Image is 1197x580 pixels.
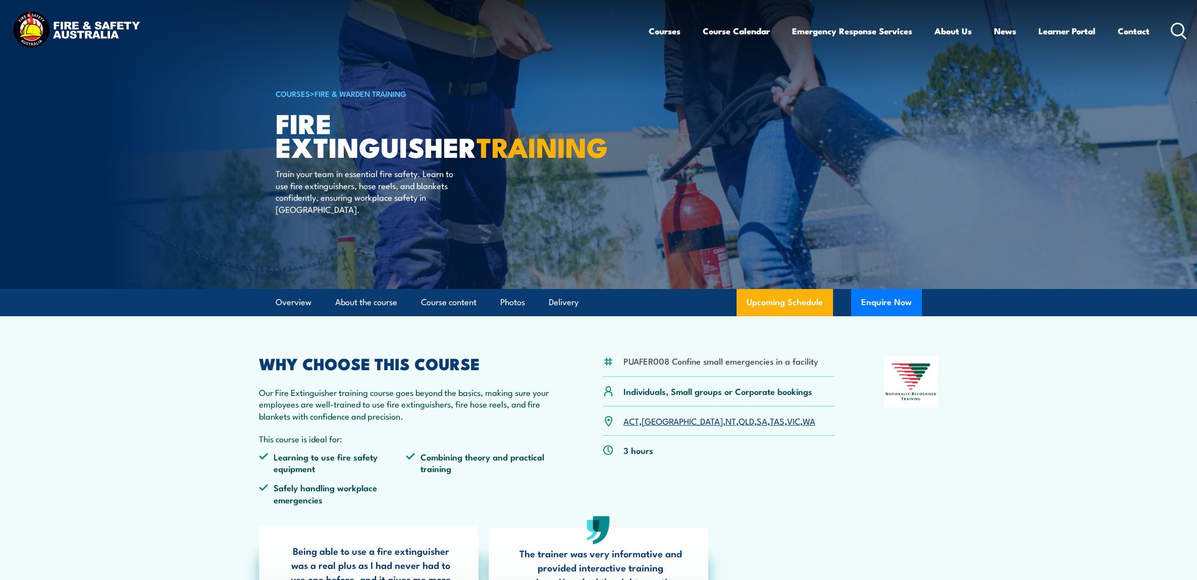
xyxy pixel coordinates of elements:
a: ACT [623,415,639,427]
li: Safely handling workplace emergencies [259,482,406,505]
a: TAS [770,415,785,427]
a: About the course [335,289,397,316]
p: Individuals, Small groups or Corporate bookings [623,385,812,397]
a: Overview [276,289,311,316]
a: Emergency Response Services [792,18,912,44]
a: SA [757,415,767,427]
a: Upcoming Schedule [737,289,833,316]
a: Delivery [549,289,579,316]
a: News [994,18,1016,44]
a: NT [725,415,736,427]
a: Contact [1118,18,1150,44]
a: Courses [649,18,681,44]
button: Enquire Now [851,289,922,316]
a: Course content [421,289,477,316]
p: Train your team in essential fire safety. Learn to use fire extinguishers, hose reels, and blanke... [276,167,460,215]
a: Photos [500,289,525,316]
li: Learning to use fire safety equipment [259,451,406,475]
img: Nationally Recognised Training logo. [884,356,939,408]
a: Learner Portal [1038,18,1096,44]
h6: > [276,87,525,99]
p: This course is ideal for: [259,433,554,444]
a: Course Calendar [703,18,770,44]
li: Combining theory and practical training [406,451,553,475]
h1: Fire Extinguisher [276,111,525,158]
h2: WHY CHOOSE THIS COURSE [259,356,554,370]
a: Fire & Warden Training [315,88,406,99]
a: COURSES [276,88,310,99]
p: , , , , , , , [623,415,815,427]
strong: TRAINING [477,125,608,167]
a: VIC [787,415,800,427]
p: 3 hours [623,444,653,456]
a: WA [803,415,815,427]
a: QLD [739,415,754,427]
p: Our Fire Extinguisher training course goes beyond the basics, making sure your employees are well... [259,386,554,422]
li: PUAFER008 Confine small emergencies in a facility [623,355,818,367]
a: About Us [934,18,972,44]
a: [GEOGRAPHIC_DATA] [642,415,723,427]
